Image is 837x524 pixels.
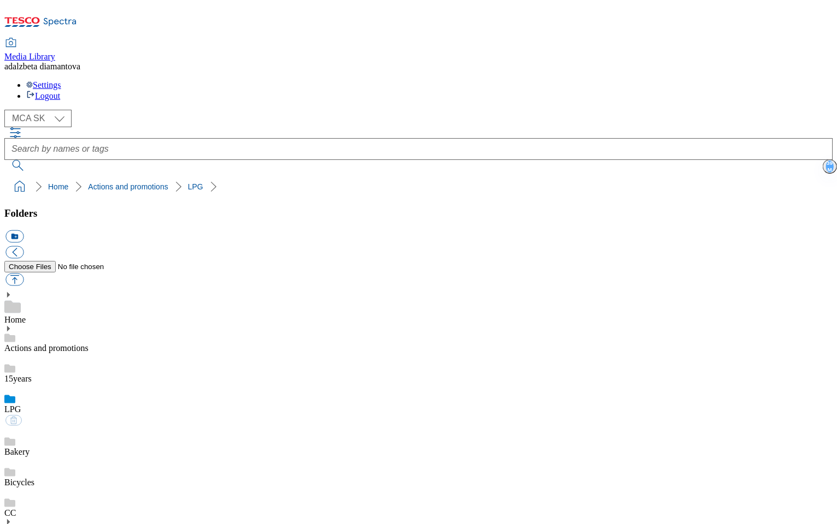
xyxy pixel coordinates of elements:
[4,138,833,160] input: Search by names or tags
[4,404,21,414] a: LPG
[4,207,833,219] h3: Folders
[4,176,833,197] nav: breadcrumb
[26,80,61,90] a: Settings
[4,52,55,61] span: Media Library
[13,62,80,71] span: alzbeta diamantova
[4,447,30,456] a: Bakery
[188,182,203,191] a: LPG
[88,182,168,191] a: Actions and promotions
[4,62,13,71] span: ad
[4,315,26,324] a: Home
[26,91,60,100] a: Logout
[4,478,34,487] a: Bicycles
[4,39,55,62] a: Media Library
[4,374,32,383] a: 15years
[4,508,16,517] a: CC
[4,343,89,353] a: Actions and promotions
[11,178,28,195] a: home
[48,182,68,191] a: Home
